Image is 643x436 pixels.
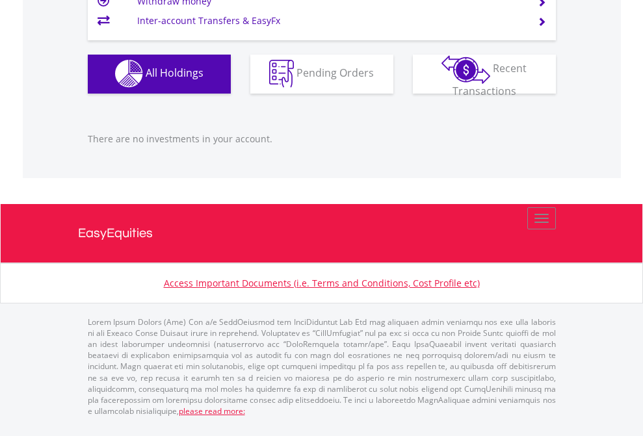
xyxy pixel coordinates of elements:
span: All Holdings [146,66,203,80]
button: All Holdings [88,55,231,94]
a: EasyEquities [78,204,566,263]
img: pending_instructions-wht.png [269,60,294,88]
span: Recent Transactions [453,61,527,98]
p: There are no investments in your account. [88,133,556,146]
a: please read more: [179,405,245,417]
img: transactions-zar-wht.png [441,55,490,84]
button: Pending Orders [250,55,393,94]
img: holdings-wht.png [115,60,143,88]
button: Recent Transactions [413,55,556,94]
td: Inter-account Transfers & EasyFx [137,11,521,31]
p: Lorem Ipsum Dolors (Ame) Con a/e SeddOeiusmod tem InciDiduntut Lab Etd mag aliquaen admin veniamq... [88,316,556,417]
a: Access Important Documents (i.e. Terms and Conditions, Cost Profile etc) [164,277,480,289]
span: Pending Orders [296,66,374,80]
